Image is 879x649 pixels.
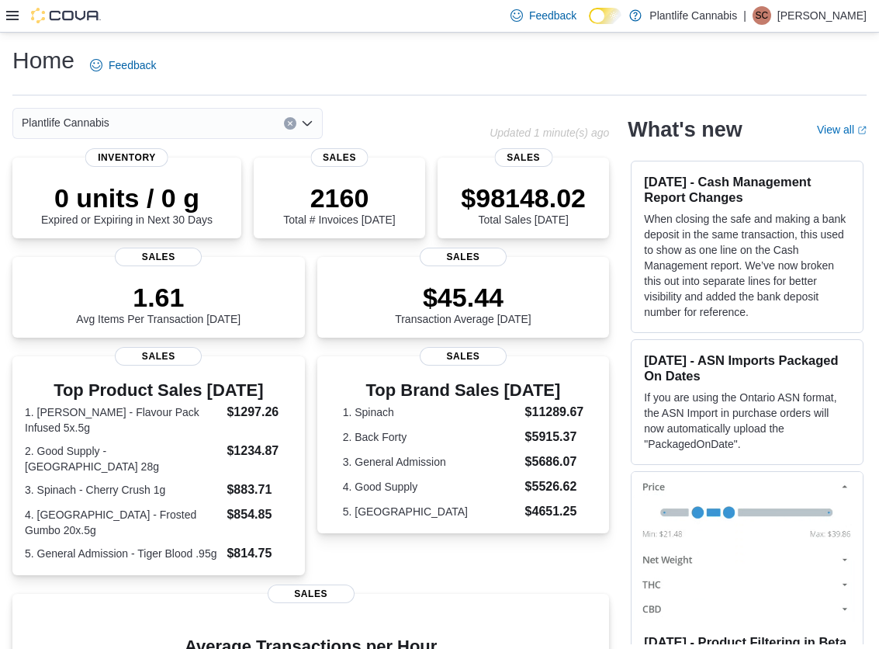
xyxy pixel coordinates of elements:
[395,282,531,325] div: Transaction Average [DATE]
[644,352,850,383] h3: [DATE] - ASN Imports Packaged On Dates
[525,477,584,496] dd: $5526.62
[529,8,576,23] span: Feedback
[283,182,395,213] p: 2160
[25,381,292,400] h3: Top Product Sales [DATE]
[343,454,519,470] dt: 3. General Admission
[649,6,737,25] p: Plantlife Cannabis
[644,211,850,320] p: When closing the safe and making a bank deposit in the same transaction, this used to show as one...
[301,117,313,130] button: Open list of options
[227,544,292,563] dd: $814.75
[461,182,586,226] div: Total Sales [DATE]
[25,482,220,498] dt: 3. Spinach - Cherry Crush 1g
[628,117,742,142] h2: What's new
[343,479,519,495] dt: 4. Good Supply
[525,403,584,422] dd: $11289.67
[115,248,202,266] span: Sales
[420,248,507,266] span: Sales
[343,504,519,519] dt: 5. [GEOGRAPHIC_DATA]
[109,57,156,73] span: Feedback
[227,505,292,524] dd: $854.85
[227,403,292,422] dd: $1297.26
[22,113,109,132] span: Plantlife Cannabis
[85,148,168,167] span: Inventory
[41,182,213,213] p: 0 units / 0 g
[25,546,220,561] dt: 5. General Admission - Tiger Blood .95g
[644,174,850,205] h3: [DATE] - Cash Management Report Changes
[284,117,296,130] button: Clear input
[268,585,355,603] span: Sales
[25,404,220,436] dt: 1. [PERSON_NAME] - Flavour Pack Infused 5x.5g
[12,45,74,76] h1: Home
[84,50,162,81] a: Feedback
[41,182,213,226] div: Expired or Expiring in Next 30 Days
[494,148,552,167] span: Sales
[777,6,867,25] p: [PERSON_NAME]
[227,481,292,499] dd: $883.71
[756,6,769,25] span: SC
[395,282,531,313] p: $45.44
[743,6,746,25] p: |
[227,442,292,460] dd: $1234.87
[343,381,584,400] h3: Top Brand Sales [DATE]
[115,347,202,366] span: Sales
[490,127,609,139] p: Updated 1 minute(s) ago
[461,182,586,213] p: $98148.02
[753,6,771,25] div: Sebastian Cardinal
[420,347,507,366] span: Sales
[25,507,220,538] dt: 4. [GEOGRAPHIC_DATA] - Frosted Gumbo 20x.5g
[857,126,867,135] svg: External link
[525,502,584,521] dd: $4651.25
[589,24,590,25] span: Dark Mode
[25,443,220,474] dt: 2. Good Supply - [GEOGRAPHIC_DATA] 28g
[76,282,241,325] div: Avg Items Per Transaction [DATE]
[283,182,395,226] div: Total # Invoices [DATE]
[525,453,584,471] dd: $5686.07
[31,8,101,23] img: Cova
[589,8,621,24] input: Dark Mode
[310,148,369,167] span: Sales
[644,390,850,452] p: If you are using the Ontario ASN format, the ASN Import in purchase orders will now automatically...
[76,282,241,313] p: 1.61
[525,428,584,446] dd: $5915.37
[817,123,867,136] a: View allExternal link
[343,404,519,420] dt: 1. Spinach
[343,429,519,445] dt: 2. Back Forty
